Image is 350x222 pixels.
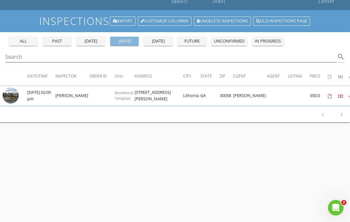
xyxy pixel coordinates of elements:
[310,86,328,106] td: 350.0
[43,37,71,46] button: past
[328,68,338,86] th: Agreements signed: Not sorted.
[138,17,192,26] a: Customize Columns
[9,37,38,46] button: all
[27,73,48,79] span: Date/Time
[134,86,183,106] td: [STREET_ADDRESS][PERSON_NAME]
[110,17,135,26] a: Export
[45,38,69,44] div: past
[310,68,328,86] th: Price: Not sorted.
[310,73,320,79] span: Price
[288,68,310,86] th: Listing: Not sorted.
[337,53,345,61] i: search
[146,38,170,44] div: [DATE]
[3,87,19,104] img: 9374183%2Fcover_photos%2F2AcKFl4uhcnJm4RYo46x%2Fsmall.jpeg
[113,38,136,44] div: [DATE]
[220,68,233,86] th: Zip: Not sorted.
[233,73,246,79] span: Client
[178,37,206,46] button: future
[55,86,89,106] td: [PERSON_NAME]
[328,200,344,216] iframe: Intercom live chat
[200,73,212,79] span: State
[134,68,183,86] th: Address: Not sorted.
[55,68,89,86] th: Inspector: Not sorted.
[341,200,346,205] span: 2
[89,68,115,86] th: Order ID: Not sorted.
[233,86,267,106] td: [PERSON_NAME]
[39,15,311,27] h1: Inspections
[183,73,191,79] span: City
[134,73,152,79] span: Address
[252,37,284,46] button: in progress
[211,37,247,46] button: unconfirmed
[5,52,336,62] input: Search
[253,17,310,26] a: Old inspections page
[183,86,200,106] td: Lithonia
[194,17,251,26] a: Undelete inspections
[76,37,105,46] button: [DATE]
[220,86,233,106] td: 30058
[12,38,35,44] div: all
[183,68,200,86] th: City: Not sorted.
[180,38,204,44] div: future
[144,37,172,46] button: [DATE]
[79,38,102,44] div: [DATE]
[27,86,55,106] td: [DATE] 02:00 pm
[89,73,107,79] span: Order ID
[255,38,281,44] div: in progress
[288,73,302,79] span: Listing
[115,90,133,101] span: Residential Template
[115,74,123,79] span: Desc
[338,68,349,86] th: Paid: Not sorted.
[115,68,134,86] th: Desc: Not sorted.
[55,73,76,79] span: Inspector
[200,86,220,106] td: GA
[200,68,220,86] th: State: Not sorted.
[267,68,288,86] th: Agent: Not sorted.
[267,73,280,79] span: Agent
[220,73,225,79] span: Zip
[214,38,244,44] div: unconfirmed
[110,37,139,46] button: [DATE]
[233,68,267,86] th: Client: Not sorted.
[27,68,55,86] th: Date/Time: Not sorted.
